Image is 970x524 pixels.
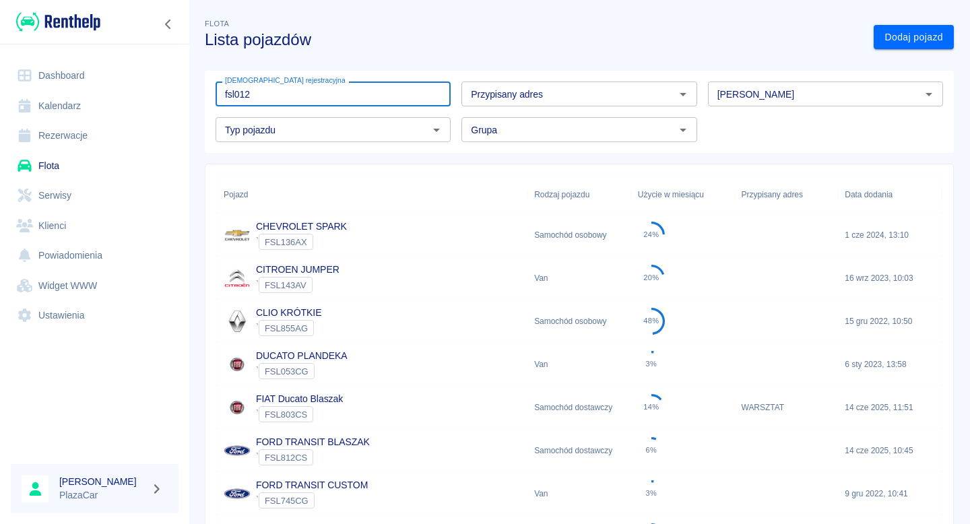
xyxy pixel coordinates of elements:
[838,214,942,257] div: 1 cze 2024, 13:10
[11,121,179,151] a: Rezerwacje
[224,265,251,292] img: Image
[646,489,657,498] div: 3%
[248,185,267,204] button: Sort
[11,11,100,33] a: Renthelp logo
[527,214,631,257] div: Samochód osobowy
[838,300,942,343] div: 15 gru 2022, 10:50
[224,308,251,335] img: Image
[527,343,631,386] div: Van
[256,436,370,447] a: FORD TRANSIT BLASZAK
[205,20,229,28] span: Flota
[224,176,248,214] div: Pojazd
[874,25,954,50] a: Dodaj pojazd
[259,496,314,506] span: FSL745CG
[534,176,589,214] div: Rodzaj pojazdu
[259,410,313,420] span: FSL803CS
[256,492,368,509] div: `
[11,271,179,301] a: Widget WWW
[259,237,313,247] span: FSL136AX
[11,211,179,241] a: Klienci
[11,300,179,331] a: Ustawienia
[427,121,446,139] button: Otwórz
[16,11,100,33] img: Renthelp logo
[838,429,942,472] div: 14 cze 2025, 10:45
[643,230,659,239] div: 24%
[11,181,179,211] a: Serwisy
[11,151,179,181] a: Flota
[631,176,735,214] div: Użycie w miesiącu
[646,360,657,368] div: 3%
[256,277,339,293] div: `
[838,386,942,429] div: 14 cze 2025, 11:51
[11,61,179,91] a: Dashboard
[527,386,631,429] div: Samochód dostawczy
[224,480,251,507] img: Image
[643,273,659,282] div: 20%
[256,449,370,465] div: `
[59,488,145,502] p: PlazaCar
[527,300,631,343] div: Samochód osobowy
[259,453,313,463] span: FSL812CS
[646,446,657,455] div: 6%
[224,222,251,249] img: Image
[256,406,343,422] div: `
[224,394,251,421] img: Image
[735,386,839,429] div: WARSZTAT
[225,75,346,86] label: [DEMOGRAPHIC_DATA] rejestracyjna
[256,234,347,250] div: `
[838,343,942,386] div: 6 sty 2023, 13:58
[527,257,631,300] div: Van
[256,350,348,361] a: DUCATO PLANDEKA
[838,472,942,515] div: 9 gru 2022, 10:41
[256,320,321,336] div: `
[742,176,803,214] div: Przypisany adres
[638,176,704,214] div: Użycie w miesiącu
[256,393,343,404] a: FIAT Ducato Blaszak
[224,437,251,464] img: Image
[256,480,368,490] a: FORD TRANSIT CUSTOM
[527,429,631,472] div: Samochód dostawczy
[838,176,942,214] div: Data dodania
[256,221,347,232] a: CHEVROLET SPARK
[217,176,527,214] div: Pojazd
[643,317,659,325] div: 48%
[158,15,179,33] button: Zwiń nawigację
[674,121,692,139] button: Otwórz
[259,323,313,333] span: FSL855AG
[919,85,938,104] button: Otwórz
[205,30,863,49] h3: Lista pojazdów
[259,366,314,376] span: FSL053CG
[59,475,145,488] h6: [PERSON_NAME]
[256,307,321,318] a: CLIO KRÓTKIE
[527,472,631,515] div: Van
[256,264,339,275] a: CITROEN JUMPER
[674,85,692,104] button: Otwórz
[256,363,348,379] div: `
[11,91,179,121] a: Kalendarz
[838,257,942,300] div: 16 wrz 2023, 10:03
[259,280,312,290] span: FSL143AV
[735,176,839,214] div: Przypisany adres
[11,240,179,271] a: Powiadomienia
[845,176,893,214] div: Data dodania
[224,351,251,378] img: Image
[527,176,631,214] div: Rodzaj pojazdu
[643,403,659,412] div: 14%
